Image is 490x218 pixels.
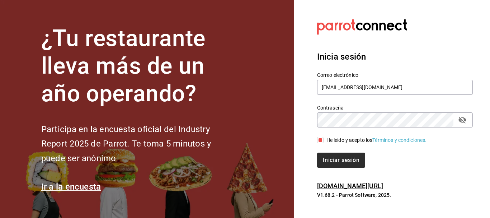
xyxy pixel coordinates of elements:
[41,122,235,166] h2: Participa en la encuesta oficial del Industry Report 2025 de Parrot. Te toma 5 minutos y puede se...
[317,80,473,95] input: Ingresa tu correo electrónico
[41,182,101,192] a: Ir a la encuesta
[317,182,383,190] a: [DOMAIN_NAME][URL]
[372,137,427,143] a: Términos y condiciones.
[317,153,365,168] button: Iniciar sesión
[317,191,473,199] p: V1.68.2 - Parrot Software, 2025.
[41,25,235,107] h1: ¿Tu restaurante lleva más de un año operando?
[317,73,473,78] label: Correo electrónico
[317,50,473,63] h3: Inicia sesión
[317,105,473,110] label: Contraseña
[326,136,427,144] div: He leído y acepto los
[456,114,468,126] button: passwordField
